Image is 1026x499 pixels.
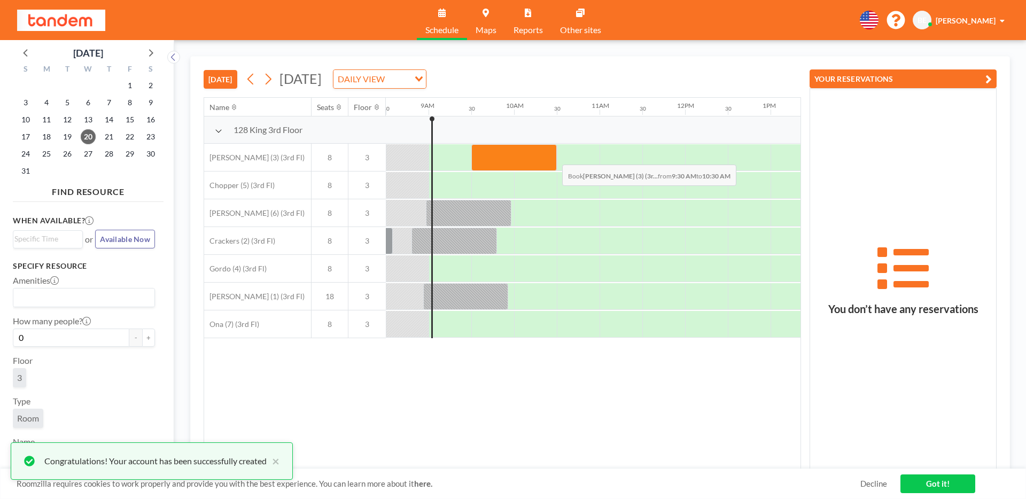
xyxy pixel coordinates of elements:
[60,95,75,110] span: Tuesday, August 5, 2025
[98,63,119,77] div: T
[81,112,96,127] span: Wednesday, August 13, 2025
[469,105,475,112] div: 30
[348,292,386,301] span: 3
[44,455,267,467] div: Congratulations! Your account has been successfully created
[763,102,776,110] div: 1PM
[333,70,426,88] div: Search for option
[312,236,348,246] span: 8
[640,105,646,112] div: 30
[725,105,732,112] div: 30
[81,146,96,161] span: Wednesday, August 27, 2025
[13,275,59,286] label: Amenities
[317,103,334,112] div: Seats
[476,26,496,34] span: Maps
[102,146,116,161] span: Thursday, August 28, 2025
[312,208,348,218] span: 8
[39,129,54,144] span: Monday, August 18, 2025
[60,112,75,127] span: Tuesday, August 12, 2025
[506,102,524,110] div: 10AM
[204,70,237,89] button: [DATE]
[702,172,730,180] b: 10:30 AM
[60,146,75,161] span: Tuesday, August 26, 2025
[554,105,561,112] div: 30
[119,63,140,77] div: F
[13,316,91,326] label: How many people?
[312,153,348,162] span: 8
[354,103,372,112] div: Floor
[421,102,434,110] div: 9AM
[204,208,305,218] span: [PERSON_NAME] (6) (3rd Fl)
[936,16,996,25] span: [PERSON_NAME]
[560,26,601,34] span: Other sites
[140,63,161,77] div: S
[810,69,997,88] button: YOUR RESERVATIONS
[39,95,54,110] span: Monday, August 4, 2025
[336,72,387,86] span: DAILY VIEW
[514,26,543,34] span: Reports
[15,63,36,77] div: S
[17,479,860,489] span: Roomzilla requires cookies to work properly and provide you with the best experience. You can lea...
[39,146,54,161] span: Monday, August 25, 2025
[143,112,158,127] span: Saturday, August 16, 2025
[143,78,158,93] span: Saturday, August 2, 2025
[204,153,305,162] span: [PERSON_NAME] (3) (3rd Fl)
[122,95,137,110] span: Friday, August 8, 2025
[677,102,694,110] div: 12PM
[204,181,275,190] span: Chopper (5) (3rd Fl)
[562,165,736,186] span: Book from to
[73,45,103,60] div: [DATE]
[348,153,386,162] span: 3
[122,78,137,93] span: Friday, August 1, 2025
[18,112,33,127] span: Sunday, August 10, 2025
[102,95,116,110] span: Thursday, August 7, 2025
[18,163,33,178] span: Sunday, August 31, 2025
[81,95,96,110] span: Wednesday, August 6, 2025
[209,103,229,112] div: Name
[36,63,57,77] div: M
[18,146,33,161] span: Sunday, August 24, 2025
[102,129,116,144] span: Thursday, August 21, 2025
[122,129,137,144] span: Friday, August 22, 2025
[129,329,142,347] button: -
[900,474,975,493] a: Got it!
[14,233,76,245] input: Search for option
[383,105,390,112] div: 30
[234,124,302,135] span: 128 King 3rd Floor
[583,172,658,180] b: [PERSON_NAME] (3) (3r...
[57,63,78,77] div: T
[592,102,609,110] div: 11AM
[13,355,33,366] label: Floor
[348,264,386,274] span: 3
[13,289,154,307] div: Search for option
[95,230,155,248] button: Available Now
[312,264,348,274] span: 8
[312,181,348,190] span: 8
[13,261,155,271] h3: Specify resource
[143,129,158,144] span: Saturday, August 23, 2025
[102,112,116,127] span: Thursday, August 14, 2025
[414,479,432,488] a: here.
[810,302,996,316] h3: You don’t have any reservations
[39,112,54,127] span: Monday, August 11, 2025
[17,413,39,424] span: Room
[312,319,348,329] span: 8
[81,129,96,144] span: Wednesday, August 20, 2025
[425,26,458,34] span: Schedule
[204,264,267,274] span: Gordo (4) (3rd Fl)
[18,95,33,110] span: Sunday, August 3, 2025
[142,329,155,347] button: +
[13,396,30,407] label: Type
[312,292,348,301] span: 18
[388,72,408,86] input: Search for option
[78,63,99,77] div: W
[13,231,82,247] div: Search for option
[348,236,386,246] span: 3
[204,319,259,329] span: Ona (7) (3rd Fl)
[85,234,93,245] span: or
[348,319,386,329] span: 3
[100,235,150,244] span: Available Now
[17,10,105,31] img: organization-logo
[918,15,927,25] span: BE
[17,372,22,383] span: 3
[13,436,35,447] label: Name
